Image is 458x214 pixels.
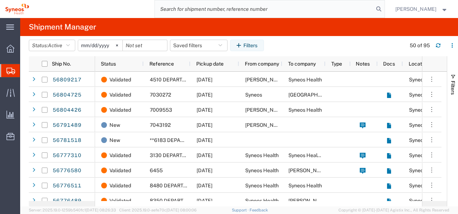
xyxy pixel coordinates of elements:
[155,0,374,18] input: Search for shipment number, reference number
[245,198,279,204] span: Syneos Health
[150,183,229,188] span: 8480 DEPARTMENTAL EXPENSE
[150,152,228,158] span: 3130 DEPARTMENTAL EXPENSE
[331,61,342,67] span: Type
[52,165,82,177] a: 56776580
[197,198,212,204] span: 09/15/2025
[52,195,82,207] a: 56776489
[395,5,436,13] span: Mohit Kapoor
[150,137,232,143] span: **6183 DEPARTMENTAL EXPENSE
[197,137,212,143] span: 09/12/2025
[410,42,430,49] div: 50 of 95
[150,122,171,128] span: 7043192
[109,163,131,178] span: Validated
[149,61,174,67] span: Reference
[288,198,352,204] span: ARIFA Grup SRL
[245,107,297,113] span: Daiichi Sankyo, Inc.
[29,40,75,51] button: Status:Active
[109,178,131,193] span: Validated
[86,208,116,212] span: [DATE] 08:26:33
[245,168,279,173] span: Syneos Health
[29,18,96,36] h4: Shipment Manager
[52,120,82,131] a: 56791489
[52,150,82,161] a: 56777310
[230,40,264,51] button: Filters
[395,5,448,13] button: [PERSON_NAME]
[197,122,212,128] span: 09/11/2025
[245,122,286,128] span: Véronique Sarre
[52,180,82,192] a: 56776511
[383,61,395,67] span: Docs
[109,148,131,163] span: Validated
[52,104,82,116] a: 56804426
[52,74,82,86] a: 56809217
[101,61,116,67] span: Status
[288,168,329,173] span: Michele Atzori
[245,77,286,83] span: Tonia Sabo
[123,40,167,51] input: Not set
[196,61,224,67] span: Pickup date
[245,152,279,158] span: Syneos Health
[245,92,262,98] span: Syneos
[197,107,212,113] span: 09/15/2025
[288,152,377,158] span: Syneos Health (China)
[52,61,71,67] span: Ship No.
[150,77,228,83] span: 4510 DEPARTMENTAL EXPENSE
[250,208,268,212] a: Feedback
[288,61,316,67] span: To company
[245,61,279,67] span: From company
[338,207,449,213] span: Copyright © [DATE]-[DATE] Agistix Inc., All Rights Reserved
[356,61,370,67] span: Notes
[232,208,250,212] a: Support
[109,133,120,148] span: New
[288,77,322,83] span: Syneos Health
[150,198,229,204] span: 8350 DEPARTMENTAL EXPENSE
[197,92,212,98] span: 09/15/2025
[109,117,120,133] span: New
[150,168,163,173] span: 6455
[197,77,212,83] span: 09/12/2025
[109,87,131,102] span: Validated
[150,107,172,113] span: 7009553
[78,40,122,51] input: Not set
[197,168,212,173] span: 09/11/2025
[450,81,456,95] span: Filters
[109,193,131,208] span: Validated
[5,4,29,14] img: logo
[166,208,197,212] span: [DATE] 08:00:06
[409,61,429,67] span: Location
[197,152,212,158] span: 09/12/2025
[288,183,322,188] span: Syneos Health
[109,72,131,87] span: Validated
[197,183,212,188] span: 09/10/2025
[52,135,82,146] a: 56781518
[288,107,322,113] span: Syneos Health
[150,92,171,98] span: 7030272
[119,208,197,212] span: Client: 2025.19.0-aefe70c
[109,102,131,117] span: Validated
[52,89,82,101] a: 56804725
[170,40,228,51] button: Saved filters
[288,92,340,98] span: Universitat Klinikum Tubingen
[245,183,279,188] span: Syneos Health
[48,43,62,48] span: Active
[29,208,116,212] span: Server: 2025.19.0-1259b540fc1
